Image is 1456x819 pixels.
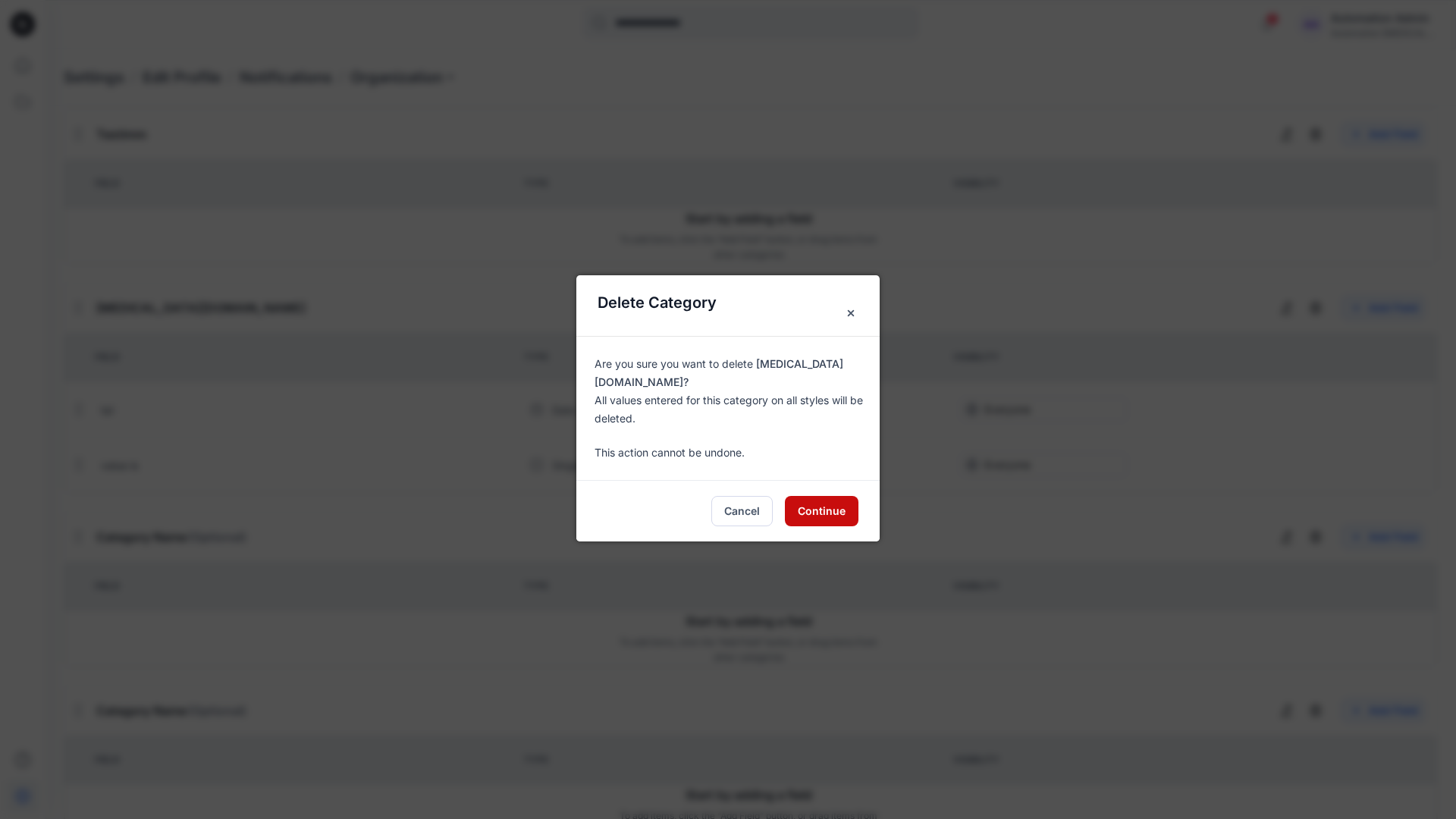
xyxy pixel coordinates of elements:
[598,293,858,312] p: Delete Category
[595,444,880,462] p: This action cannot be undone.
[711,496,773,526] button: Cancel
[595,355,880,391] p: Are you sure you want to delete
[785,496,858,526] button: Continue
[595,357,843,388] b: [MEDICAL_DATA][DOMAIN_NAME]?
[837,300,864,327] button: Close
[595,391,880,428] p: All values entered for this category on all styles will be deleted.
